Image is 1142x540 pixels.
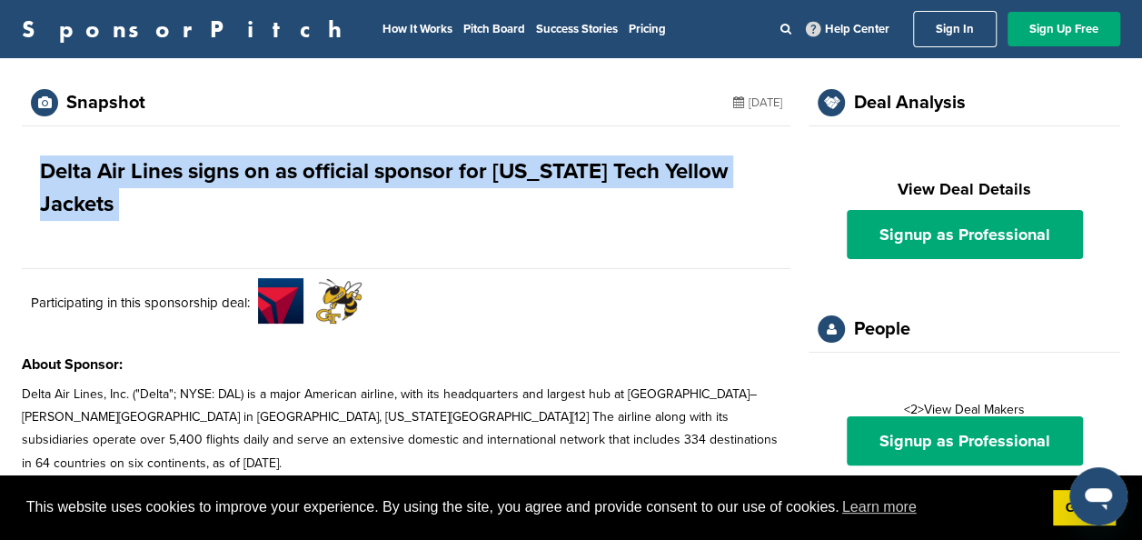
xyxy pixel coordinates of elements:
[1053,490,1116,526] a: dismiss cookie message
[853,320,909,338] div: People
[316,279,362,324] img: Open uri20141112 64162 3xhusc?1415805744
[66,94,145,112] div: Snapshot
[31,292,250,314] p: Participating in this sponsorship deal:
[732,89,781,116] div: [DATE]
[847,416,1083,465] a: Signup as Professional
[258,278,303,324] img: O1z2hvzv 400x400
[1069,467,1127,525] iframe: Button to launch messaging window
[839,494,919,521] a: learn more about cookies
[22,354,790,375] h3: About Sponsor:
[22,17,353,41] a: SponsorPitch
[913,11,997,47] a: Sign In
[382,22,452,36] a: How It Works
[827,404,1102,465] div: <2>View Deal Makers
[629,22,666,36] a: Pricing
[22,383,790,475] p: Delta Air Lines, Inc. ("Delta"; NYSE: DAL) is a major American airline, with its headquarters and...
[40,155,772,221] h1: Delta Air Lines signs on as official sponsor for [US_STATE] Tech Yellow Jackets
[853,94,965,112] div: Deal Analysis
[802,18,893,40] a: Help Center
[827,177,1102,202] h2: View Deal Details
[463,22,525,36] a: Pitch Board
[847,210,1083,259] a: Signup as Professional
[1008,12,1120,46] a: Sign Up Free
[26,494,1038,521] span: This website uses cookies to improve your experience. By using the site, you agree and provide co...
[536,22,618,36] a: Success Stories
